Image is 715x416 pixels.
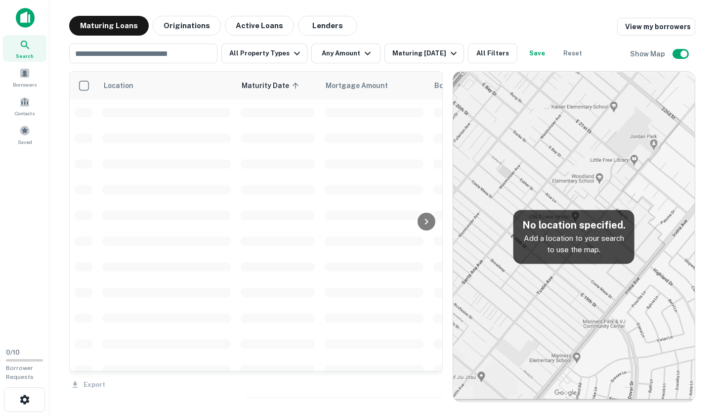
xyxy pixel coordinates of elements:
[221,44,307,63] button: All Property Types
[16,52,34,60] span: Search
[521,44,553,63] button: Save your search to get updates of matches that match your search criteria.
[236,72,320,99] th: Maturity Date
[103,80,133,92] span: Location
[3,64,46,91] a: Borrowers
[69,16,149,36] button: Maturing Loans
[16,8,35,28] img: capitalize-icon.png
[521,218,627,232] h5: No location specified.
[557,44,589,63] button: Reset
[630,48,667,59] h6: Show Map
[384,44,464,63] button: Maturing [DATE]
[225,16,294,36] button: Active Loans
[153,16,221,36] button: Originations
[468,44,517,63] button: All Filters
[311,44,380,63] button: Any Amount
[15,109,35,117] span: Contacts
[97,72,236,99] th: Location
[666,337,715,384] iframe: Chat Widget
[242,80,302,92] span: Maturity Date
[392,47,460,59] div: Maturing [DATE]
[3,92,46,119] a: Contacts
[3,35,46,62] a: Search
[13,81,37,89] span: Borrowers
[453,72,695,402] img: map-placeholder.webp
[3,121,46,148] a: Saved
[298,16,357,36] button: Lenders
[326,80,401,92] span: Mortgage Amount
[6,349,20,356] span: 0 / 10
[521,232,627,256] p: Add a location to your search to use the map.
[320,72,428,99] th: Mortgage Amount
[6,365,34,380] span: Borrower Requests
[617,18,695,36] a: View my borrowers
[18,138,32,146] span: Saved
